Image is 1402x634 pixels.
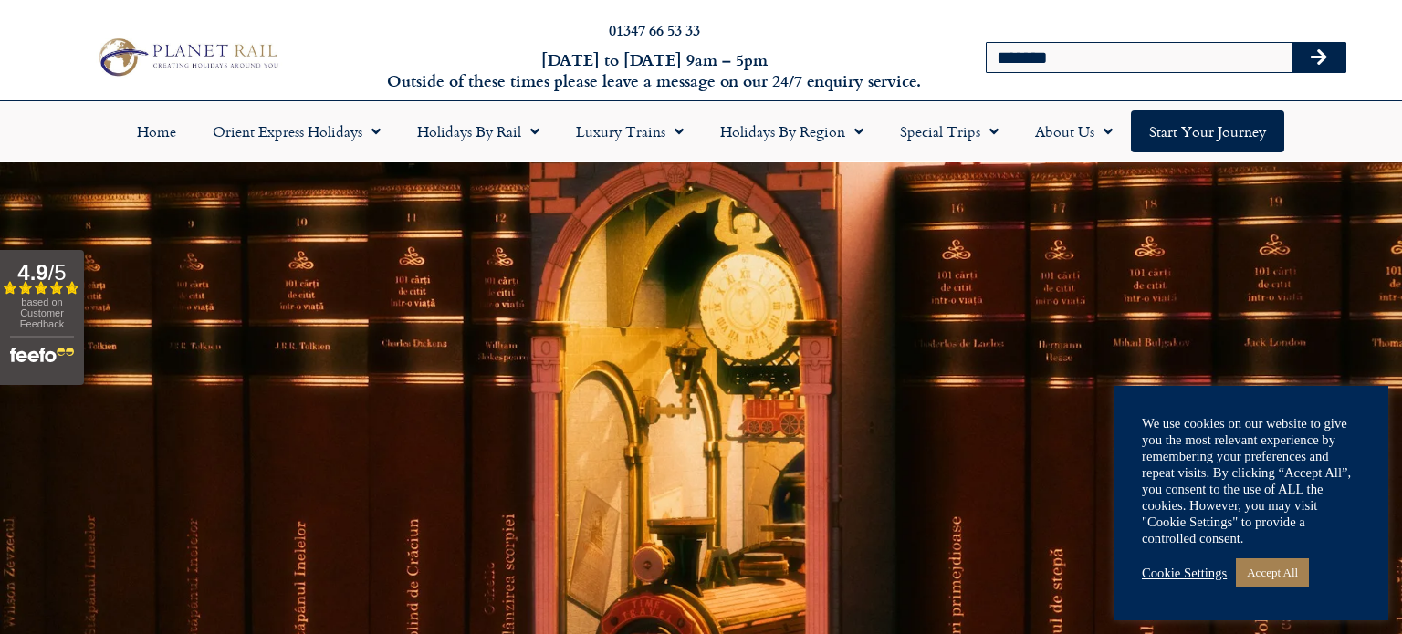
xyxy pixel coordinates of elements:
[9,110,1393,152] nav: Menu
[119,110,194,152] a: Home
[702,110,882,152] a: Holidays by Region
[609,19,700,40] a: 01347 66 53 33
[194,110,399,152] a: Orient Express Holidays
[1292,43,1345,72] button: Search
[379,49,930,92] h6: [DATE] to [DATE] 9am – 5pm Outside of these times please leave a message on our 24/7 enquiry serv...
[882,110,1017,152] a: Special Trips
[1142,565,1227,581] a: Cookie Settings
[91,34,283,80] img: Planet Rail Train Holidays Logo
[1142,415,1361,546] div: We use cookies on our website to give you the most relevant experience by remembering your prefer...
[1236,558,1309,587] a: Accept All
[1131,110,1284,152] a: Start your Journey
[558,110,702,152] a: Luxury Trains
[399,110,558,152] a: Holidays by Rail
[1017,110,1131,152] a: About Us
